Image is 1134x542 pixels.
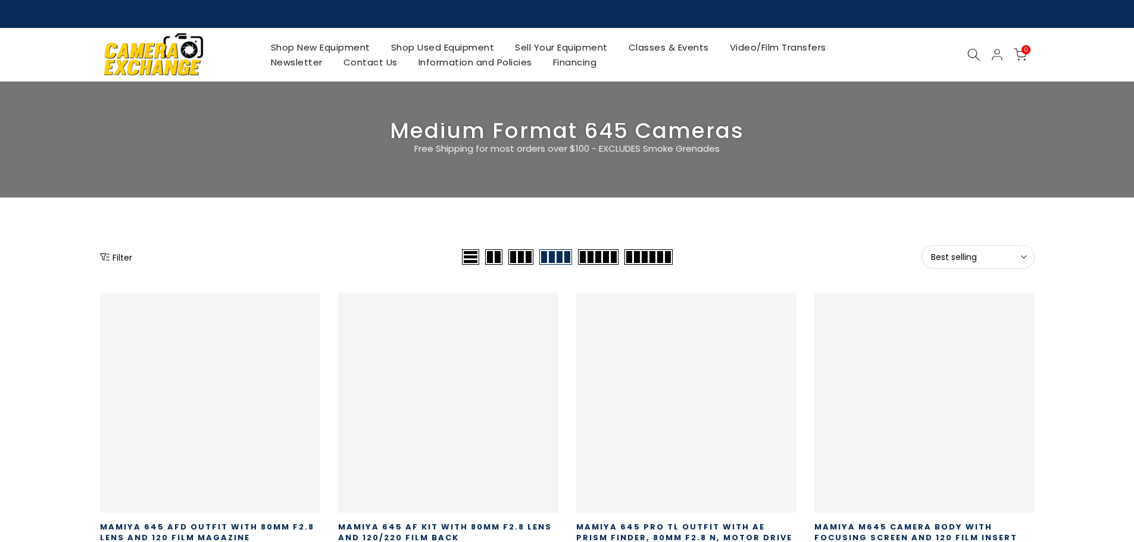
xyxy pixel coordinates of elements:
a: Shop New Equipment [260,40,380,55]
button: Show filters [100,251,132,263]
span: Best selling [931,252,1025,262]
a: Classes & Events [618,40,719,55]
button: Best selling [921,245,1035,269]
a: Contact Us [333,55,408,70]
a: Sell Your Equipment [505,40,618,55]
h3: Medium Format 645 Cameras [100,123,1035,139]
a: 0 [1014,48,1027,61]
a: Financing [542,55,607,70]
span: 0 [1021,45,1030,54]
p: Free Shipping for most orders over $100 - EXCLUDES Smoke Grenades [344,142,791,156]
a: Information and Policies [408,55,542,70]
a: Shop Used Equipment [380,40,505,55]
a: Newsletter [260,55,333,70]
a: Video/Film Transfers [719,40,836,55]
